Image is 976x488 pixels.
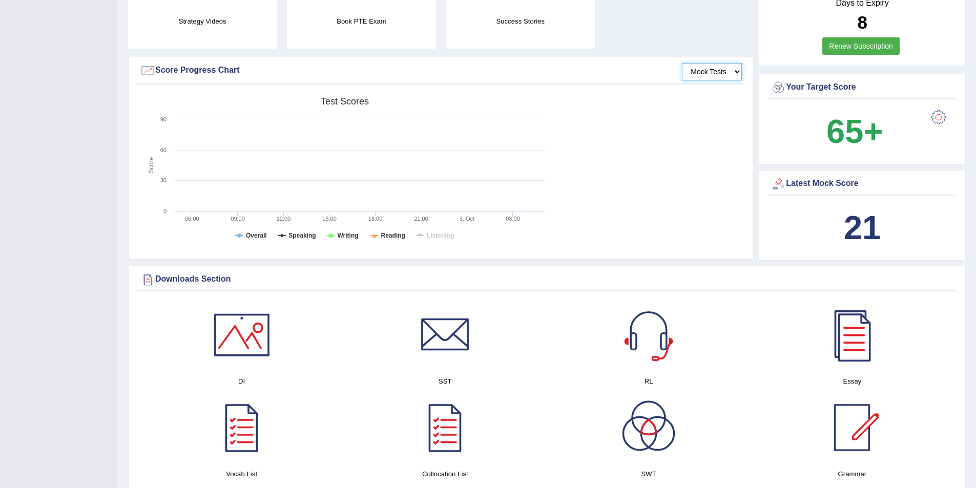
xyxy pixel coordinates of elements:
[145,376,338,387] h4: DI
[160,147,167,153] text: 60
[348,376,542,387] h4: SST
[381,232,405,239] tspan: Reading
[288,232,316,239] tspan: Speaking
[826,113,883,150] b: 65+
[446,16,595,27] h4: Success Stories
[844,209,881,246] b: 21
[427,232,454,239] tspan: Listening
[145,469,338,479] h4: Vocab List
[231,216,245,222] text: 09:00
[771,80,954,95] div: Your Target Score
[140,272,954,287] div: Downloads Section
[414,216,428,222] text: 21:00
[857,12,867,32] b: 8
[160,116,167,122] text: 90
[506,216,520,222] text: 03:00
[756,469,949,479] h4: Grammar
[756,376,949,387] h4: Essay
[287,16,435,27] h4: Book PTE Exam
[185,216,199,222] text: 06:00
[552,469,745,479] h4: SWT
[140,63,742,78] div: Score Progress Chart
[163,208,167,214] text: 0
[128,16,277,27] h4: Strategy Videos
[160,177,167,183] text: 30
[277,216,291,222] text: 12:00
[148,157,155,174] tspan: Score
[246,232,267,239] tspan: Overall
[337,232,358,239] tspan: Writing
[348,469,542,479] h4: Collocation List
[321,96,369,107] tspan: Test scores
[368,216,383,222] text: 18:00
[771,176,954,192] div: Latest Mock Score
[552,376,745,387] h4: RL
[460,216,474,222] tspan: 3. Oct
[822,37,900,55] a: Renew Subscription
[322,216,337,222] text: 15:00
